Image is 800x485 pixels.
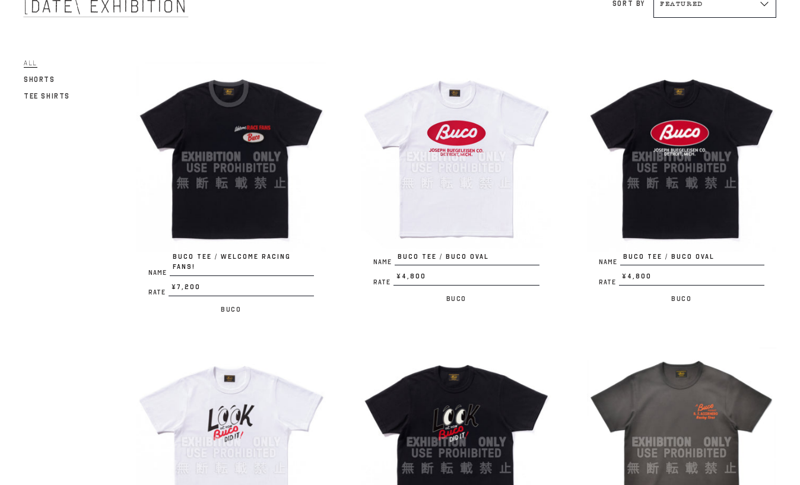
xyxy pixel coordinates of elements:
p: Buco [361,291,551,306]
span: All [24,59,37,68]
a: BUCO TEE / WELCOME RACING FANS! NameBUCO TEE / WELCOME RACING FANS! Rate¥7,200 Buco [136,62,326,316]
a: Shorts [24,72,55,87]
span: Rate [148,289,169,296]
a: BUCO TEE / BUCO OVAL NameBUCO TEE / BUCO OVAL Rate¥4,800 Buco [361,62,551,306]
a: Tee Shirts [24,89,70,103]
span: Rate [599,279,619,286]
span: BUCO TEE / BUCO OVAL [395,252,539,266]
p: Buco [587,291,776,306]
span: ¥4,800 [619,271,764,286]
span: ¥4,800 [393,271,539,286]
span: Shorts [24,75,55,84]
span: Tee Shirts [24,92,70,100]
span: Rate [373,279,393,286]
a: BUCO TEE / BUCO OVAL NameBUCO TEE / BUCO OVAL Rate¥4,800 Buco [587,62,776,306]
span: Name [373,259,395,265]
img: BUCO TEE / BUCO OVAL [361,62,551,251]
span: ¥7,200 [169,282,314,296]
img: BUCO TEE / WELCOME RACING FANS! [136,62,326,251]
span: Name [599,259,620,265]
a: All [24,56,37,70]
span: BUCO TEE / WELCOME RACING FANS! [170,252,314,276]
span: Name [148,270,170,276]
span: BUCO TEE / BUCO OVAL [620,252,764,266]
p: Buco [136,302,326,316]
img: BUCO TEE / BUCO OVAL [587,62,776,251]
